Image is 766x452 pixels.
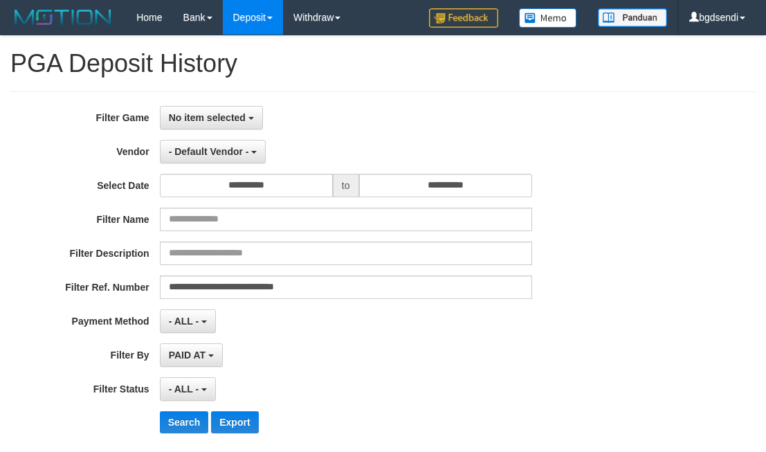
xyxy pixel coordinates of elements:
[160,343,223,367] button: PAID AT
[10,50,756,78] h1: PGA Deposit History
[169,350,206,361] span: PAID AT
[169,112,246,123] span: No item selected
[211,411,258,433] button: Export
[429,8,498,28] img: Feedback.jpg
[160,309,216,333] button: - ALL -
[598,8,667,27] img: panduan.png
[160,377,216,401] button: - ALL -
[169,316,199,327] span: - ALL -
[169,146,249,157] span: - Default Vendor -
[333,174,359,197] span: to
[519,8,577,28] img: Button%20Memo.svg
[160,140,266,163] button: - Default Vendor -
[10,7,116,28] img: MOTION_logo.png
[169,383,199,395] span: - ALL -
[160,106,263,129] button: No item selected
[160,411,209,433] button: Search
